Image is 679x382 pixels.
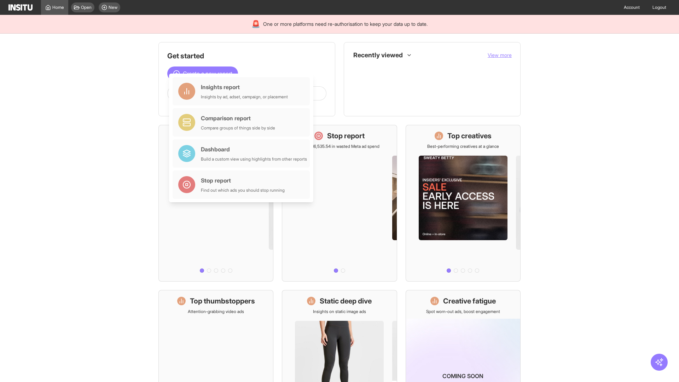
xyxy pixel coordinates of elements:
[167,66,238,81] button: Create a new report
[447,131,492,141] h1: Top creatives
[183,69,232,78] span: Create a new report
[300,144,379,149] p: Save £16,535.54 in wasted Meta ad spend
[320,296,372,306] h1: Static deep dive
[488,52,512,59] button: View more
[188,309,244,314] p: Attention-grabbing video ads
[158,125,273,282] a: What's live nowSee all active ads instantly
[488,52,512,58] span: View more
[52,5,64,10] span: Home
[427,144,499,149] p: Best-performing creatives at a glance
[167,51,326,61] h1: Get started
[201,125,275,131] div: Compare groups of things side by side
[406,125,521,282] a: Top creativesBest-performing creatives at a glance
[201,176,285,185] div: Stop report
[251,19,260,29] div: 🚨
[201,114,275,122] div: Comparison report
[190,296,255,306] h1: Top thumbstoppers
[282,125,397,282] a: Stop reportSave £16,535.54 in wasted Meta ad spend
[263,21,428,28] span: One or more platforms need re-authorisation to keep your data up to date.
[327,131,365,141] h1: Stop report
[81,5,92,10] span: Open
[201,187,285,193] div: Find out which ads you should stop running
[313,309,366,314] p: Insights on static image ads
[201,83,288,91] div: Insights report
[201,94,288,100] div: Insights by ad, adset, campaign, or placement
[8,4,33,11] img: Logo
[201,156,307,162] div: Build a custom view using highlights from other reports
[109,5,117,10] span: New
[201,145,307,154] div: Dashboard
